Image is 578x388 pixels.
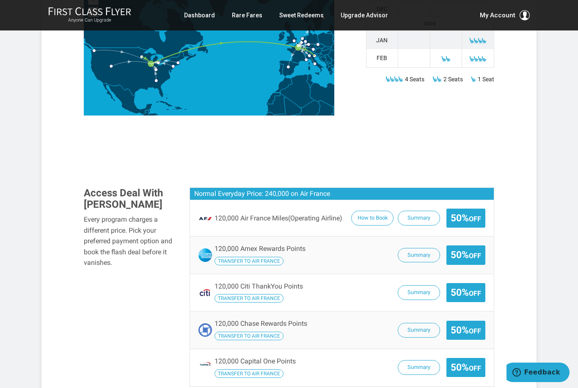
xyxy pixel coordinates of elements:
small: Off [469,215,481,223]
small: Off [469,289,481,297]
path: United Kingdom [282,21,297,45]
span: Transfer your Capital One Points to Air France [215,369,283,378]
span: 50% [451,325,481,336]
span: 50% [451,287,481,298]
g: Atlanta [154,79,162,82]
path: Cuba [155,101,173,107]
g: Cincinnati [154,68,162,72]
path: Belize [148,109,150,113]
a: Dashboard [184,8,215,23]
td: Feb [366,49,398,67]
path: Puerto Rico [184,109,187,110]
path: Albania [326,63,329,69]
path: Czech Republic [314,42,325,49]
g: London [292,39,300,42]
span: 120,000 Chase Rewards Points [215,319,307,327]
g: Salt Lake City [110,64,117,68]
span: 2 Seats [443,74,463,84]
path: Tunisia [307,74,313,88]
path: Nicaragua [151,115,158,122]
span: My Account [480,10,515,20]
path: Ireland [278,31,284,41]
small: Off [469,364,481,372]
a: Upgrade Advisor [341,8,388,23]
iframe: Opens a widget where you can find more information [506,363,570,384]
span: (Operating Airline) [288,214,342,222]
div: Every program charges a different price. Pick your preferred payment option and book the flash de... [84,214,177,268]
path: Slovakia [322,46,331,51]
span: 120,000 Capital One Points [215,357,296,365]
span: 1 Seat [478,74,494,84]
span: 120,000 Air France Miles [215,215,342,222]
path: Montenegro [325,61,328,64]
g: Nice [305,58,312,61]
span: Transfer your Chase Rewards Points to Air France [215,332,283,340]
span: 50% [451,250,481,260]
a: Rare Fares [232,8,262,23]
path: Greece [328,64,338,79]
span: 50% [451,213,481,223]
path: Bosnia and Herzegovina [320,57,327,63]
button: Summary [398,211,440,226]
path: Chad [317,100,333,127]
g: Venice [313,54,320,58]
span: 120,000 Amex Rewards Points [215,245,306,253]
button: My Account [480,10,530,20]
path: Mauritania [267,93,286,116]
path: Western Sahara [267,93,280,105]
path: Guatemala [143,110,150,117]
td: Jan [366,31,398,50]
button: How to Book [351,211,394,226]
g: New York [171,65,179,68]
span: Transfer your Citi ThankYou Points to Air France [215,294,283,303]
path: Austria [310,48,322,54]
a: First Class FlyerAnyone Can Upgrade [48,7,131,24]
h3: Normal Everyday Price: 240,000 on Air France [190,188,494,200]
path: Algeria [280,74,314,108]
path: Poland [317,32,334,48]
small: Off [469,252,481,260]
path: Kosovo [327,61,330,64]
path: Lithuania [329,28,338,35]
path: Dominican Republic [176,107,182,110]
path: Macedonia [328,63,332,67]
path: Niger [295,100,320,121]
path: Mexico [103,83,152,116]
small: Off [469,327,481,335]
span: Transfer your Amex Rewards Points to Air France [215,257,283,265]
path: Ukraine [330,39,360,58]
button: Summary [398,360,440,375]
path: Senegal [265,112,275,119]
button: Summary [398,323,440,338]
button: Summary [398,285,440,300]
g: Seattle [92,49,99,52]
path: Jamaica [166,109,170,110]
path: Mali [275,98,302,123]
h3: Access Deal With [PERSON_NAME] [84,187,177,210]
path: Hungary [321,49,331,55]
small: Anyone Can Upgrade [48,17,131,23]
path: Portugal [279,63,284,75]
path: Libya [310,83,336,107]
img: First Class Flyer [48,7,131,16]
path: Haiti [173,107,177,110]
path: France [287,42,310,66]
path: Serbia [325,55,332,63]
path: Germany [304,32,319,52]
g: Madrid [286,65,294,69]
a: Sweet Redeems [279,8,324,23]
button: Summary [398,248,440,263]
g: Amsterdam [301,37,308,40]
span: 50% [451,362,481,373]
span: 120,000 Citi ThankYou Points [215,282,303,290]
path: Slovenia [317,53,322,56]
span: 4 Seats [405,74,424,84]
g: Milan [308,54,315,58]
path: Morocco [273,77,292,93]
g: Rome [313,62,320,66]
